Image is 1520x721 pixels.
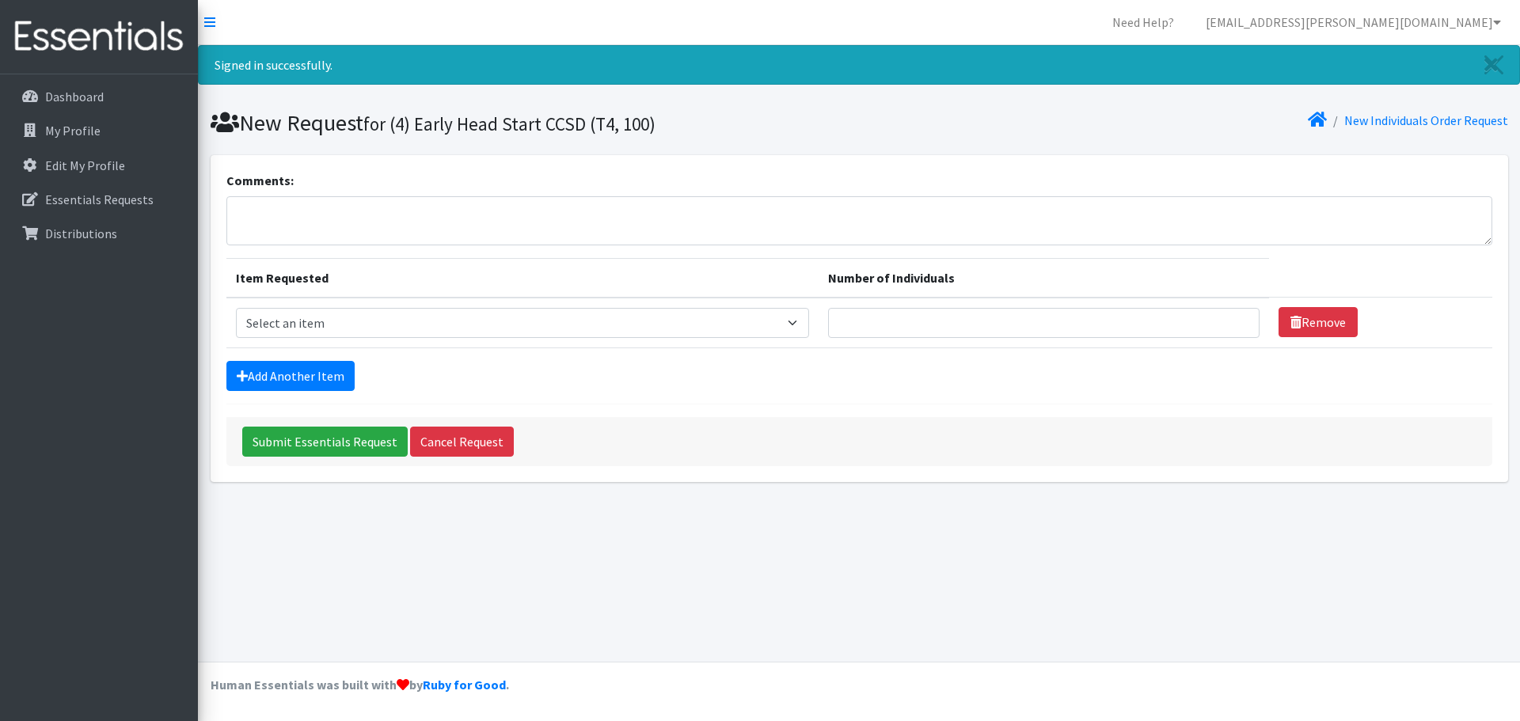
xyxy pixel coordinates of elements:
a: Distributions [6,218,192,249]
p: Dashboard [45,89,104,104]
p: Edit My Profile [45,157,125,173]
a: Close [1469,46,1519,84]
a: Edit My Profile [6,150,192,181]
a: Cancel Request [410,427,514,457]
label: Comments: [226,171,294,190]
img: HumanEssentials [6,10,192,63]
a: [EMAIL_ADDRESS][PERSON_NAME][DOMAIN_NAME] [1193,6,1514,38]
p: Distributions [45,226,117,241]
strong: Human Essentials was built with by . [211,677,509,693]
th: Item Requested [226,258,819,298]
input: Submit Essentials Request [242,427,408,457]
a: Dashboard [6,81,192,112]
th: Number of Individuals [819,258,1269,298]
a: Ruby for Good [423,677,506,693]
p: My Profile [45,123,101,139]
p: Essentials Requests [45,192,154,207]
div: Signed in successfully. [198,45,1520,85]
a: Remove [1279,307,1358,337]
a: Need Help? [1100,6,1187,38]
a: My Profile [6,115,192,146]
a: Add Another Item [226,361,355,391]
small: for (4) Early Head Start CCSD (T4, 100) [363,112,655,135]
a: New Individuals Order Request [1344,112,1508,128]
a: Essentials Requests [6,184,192,215]
h1: New Request [211,109,853,137]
